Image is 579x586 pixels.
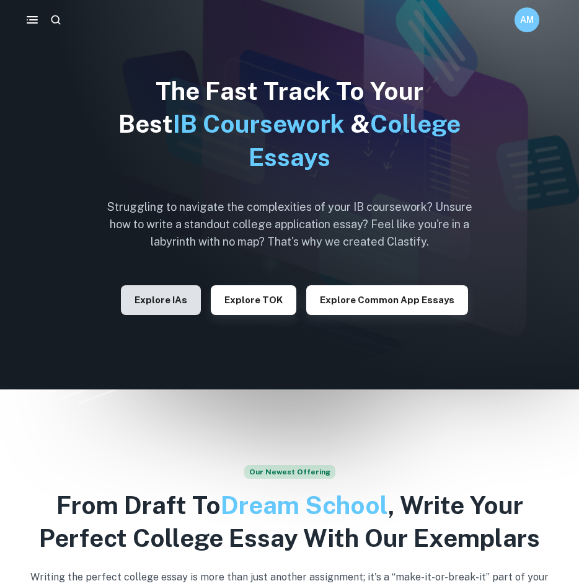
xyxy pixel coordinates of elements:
button: Explore TOK [211,285,296,315]
h1: The Fast Track To Your Best & [97,74,482,174]
h2: From Draft To , Write Your Perfect College Essay With Our Exemplars [15,489,564,555]
a: Explore TOK [211,293,296,305]
span: College Essays [249,109,461,171]
span: Dream School [221,491,388,520]
button: AM [515,7,539,32]
span: Our Newest Offering [244,465,335,479]
h6: Struggling to navigate the complexities of your IB coursework? Unsure how to write a standout col... [97,198,482,251]
button: Explore Common App essays [306,285,468,315]
a: Explore Common App essays [306,293,468,305]
span: IB Coursework [173,109,345,138]
button: Explore IAs [121,285,201,315]
h6: AM [520,13,534,27]
a: Explore IAs [121,293,201,305]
